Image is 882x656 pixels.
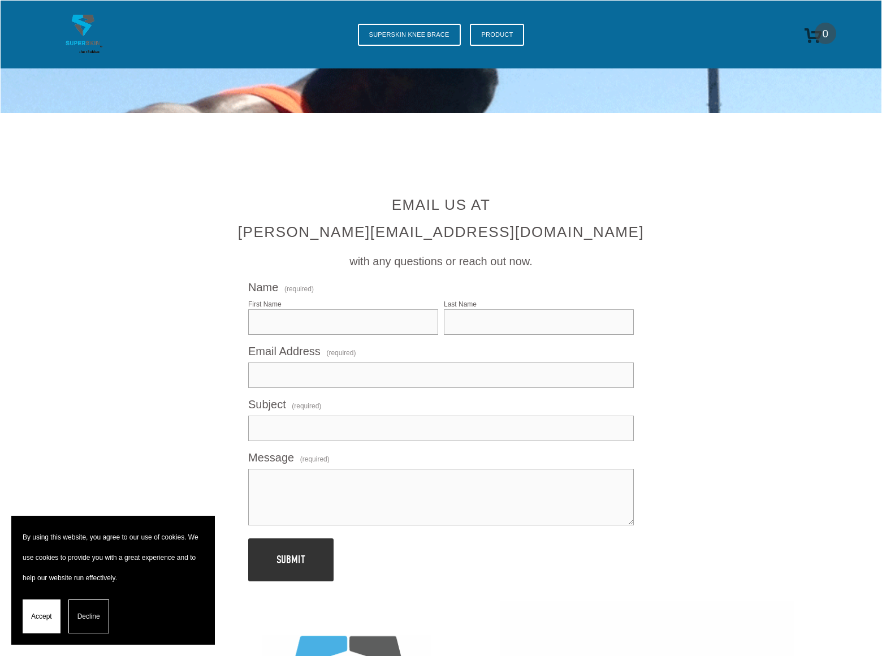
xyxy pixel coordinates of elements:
span: Message [248,451,294,464]
button: Accept [23,599,60,633]
h2: [PERSON_NAME][EMAIL_ADDRESS][DOMAIN_NAME] [181,225,702,239]
a: SuperSkin Knee Brace [358,24,461,46]
section: Cookie banner [11,516,215,645]
a: 0 items in cart [804,19,837,50]
a: Product [470,24,524,46]
span: Decline [77,606,100,627]
span: 0 [815,23,836,44]
button: SubmitSubmit [248,538,334,581]
img: SuperSkinOrthosis.com [46,13,123,56]
span: (required) [292,399,321,413]
span: Email Address [248,345,321,358]
span: (required) [326,346,356,360]
button: Decline [68,599,109,633]
p: By using this website, you agree to our use of cookies. We use cookies to provide you with a grea... [23,527,204,588]
p: with any questions or reach out now. [181,251,702,271]
span: Name [248,281,278,294]
span: Submit [276,553,305,566]
div: Last Name [444,300,477,308]
div: First Name [248,300,282,308]
span: Subject [248,398,286,411]
span: (required) [284,286,314,292]
span: Accept [31,606,52,627]
h2: Email us at [181,197,702,212]
span: (required) [300,452,330,467]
